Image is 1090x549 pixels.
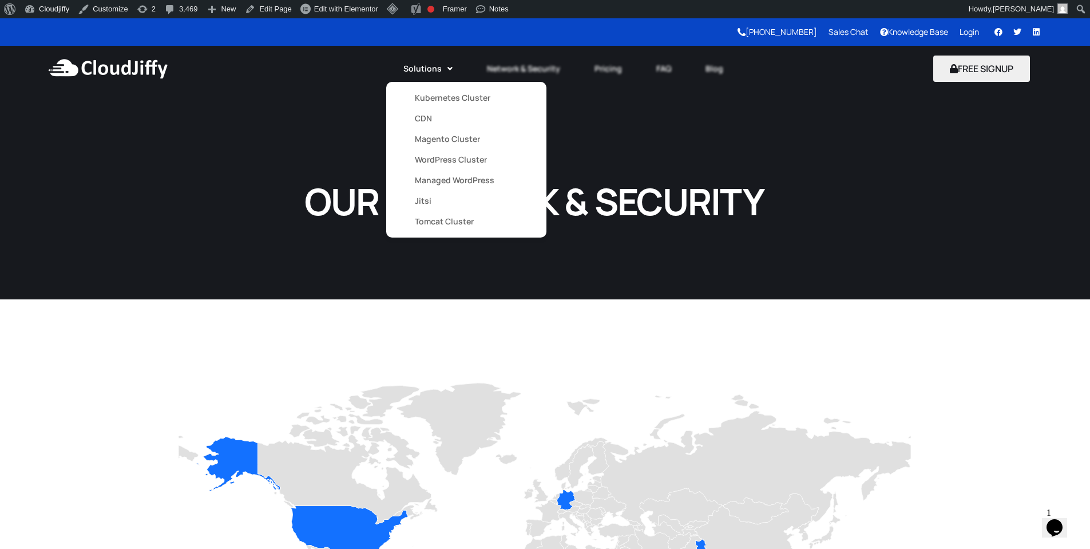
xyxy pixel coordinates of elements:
[415,191,518,211] a: Jitsi
[415,88,518,108] a: Kubernetes Cluster
[415,211,518,232] a: Tomcat Cluster
[933,56,1030,82] button: FREE SIGNUP
[688,56,740,81] a: Blog
[415,149,518,170] a: WordPress Cluster
[470,56,577,81] a: Network & Security
[386,56,470,81] a: Solutions
[415,170,518,191] a: Managed WordPress
[639,56,688,81] a: FAQ
[427,6,434,13] div: Focus keyphrase not set
[1042,503,1079,538] iframe: chat widget
[415,129,518,149] a: Magento Cluster
[993,5,1054,13] span: [PERSON_NAME]
[577,56,639,81] a: Pricing
[960,26,979,37] a: Login
[880,26,948,37] a: Knowledge Base
[829,26,869,37] a: Sales Chat
[314,5,378,13] span: Edit with Elementor
[738,26,817,37] a: [PHONE_NUMBER]
[933,62,1030,75] a: FREE SIGNUP
[415,108,518,129] a: CDN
